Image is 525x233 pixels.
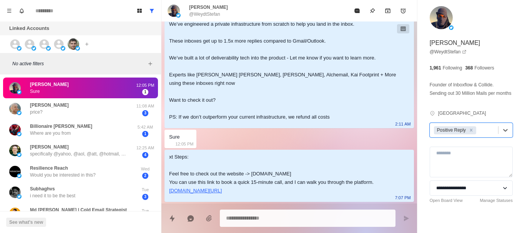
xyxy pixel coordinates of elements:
span: 2 [142,173,148,179]
p: Linked Accounts [9,25,49,32]
img: picture [9,124,21,136]
a: Manage Statuses [480,197,513,204]
p: 368 [465,64,473,71]
button: Add filters [146,59,155,68]
span: 3 [142,110,148,116]
p: 5:42 AM [136,124,155,131]
button: Add media [201,211,217,226]
img: picture [68,38,79,50]
img: picture [168,5,180,17]
span: 1 [142,131,148,137]
p: 12:05 PM [175,140,193,148]
p: i need it to be the best [30,192,75,199]
img: picture [17,174,22,178]
div: You sending cold emails? We’ve engineered a private infrastructure from scratch to help you land ... [169,12,397,121]
p: specifically @yahoo, @aol, @att, @hotmail, @msn [30,150,130,157]
img: picture [17,46,22,51]
button: Show all conversations [146,5,158,17]
a: @WeydtStefan [430,48,467,55]
span: 3 [142,194,148,200]
p: Following [443,64,462,71]
button: Send message [399,211,414,226]
button: Notifications [15,5,28,17]
p: 11:08 AM [136,103,155,109]
img: picture [449,25,454,30]
img: picture [32,46,36,51]
p: @WeydtStefan [189,11,220,18]
img: picture [9,187,21,198]
p: 2:11 AM [395,120,410,128]
img: picture [9,82,21,94]
button: Quick replies [164,211,180,226]
p: Followers [474,64,494,71]
p: 7:07 PM [395,193,411,202]
p: Resilience Reach [30,165,68,172]
button: Menu [3,5,15,17]
p: [PERSON_NAME] [189,4,228,11]
p: Founder of Inboxflow & Collide. Sending out 30 Million Mails per months [430,81,513,97]
div: Positive Reply [435,126,467,134]
img: picture [9,103,21,114]
p: [PERSON_NAME] [30,102,69,109]
p: 12:25 AM [136,145,155,151]
img: picture [430,6,453,29]
a: [DOMAIN_NAME][URL] [169,188,222,193]
p: price? [30,109,43,116]
a: Open Board View [430,197,463,204]
div: Remove Positive Reply [467,126,475,134]
p: No active filters [12,60,146,67]
img: picture [9,145,21,156]
p: [GEOGRAPHIC_DATA] [438,110,486,117]
p: Where are you from [30,130,71,137]
p: 12:05 PM [136,82,155,89]
p: Md [PERSON_NAME] | Cold Email Strategist [30,207,127,213]
p: [PERSON_NAME] [30,81,69,88]
img: picture [9,208,21,219]
p: [PERSON_NAME] [30,144,69,150]
div: xt Steps: Feel free to check out the website -> [DOMAIN_NAME] You can use this link to book a qui... [169,153,397,195]
button: Board View [133,5,146,17]
button: See what's new [6,218,46,227]
img: picture [17,90,22,94]
p: Tue [136,208,155,214]
button: Add reminder [395,3,411,18]
p: Subhaghvs [30,185,55,192]
span: 4 [142,152,148,158]
img: picture [176,13,181,18]
p: Tue [136,187,155,193]
p: [PERSON_NAME] [430,38,480,48]
img: picture [17,132,22,136]
button: Reply with AI [183,211,198,226]
img: picture [9,166,21,177]
img: picture [17,194,22,199]
p: Billionaire [PERSON_NAME] [30,123,92,130]
div: Sure [169,133,179,141]
p: Sure [30,88,40,95]
img: picture [75,46,80,51]
p: 1,961 [430,64,441,71]
img: picture [17,111,22,115]
button: Pin [365,3,380,18]
img: picture [17,152,22,157]
p: Wed [136,166,155,172]
button: Archive [380,3,395,18]
span: 1 [142,89,148,95]
img: picture [61,46,65,51]
button: Add account [82,40,91,49]
p: Would you be interested in this? [30,172,96,178]
button: Mark as read [349,3,365,18]
img: picture [46,46,51,51]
